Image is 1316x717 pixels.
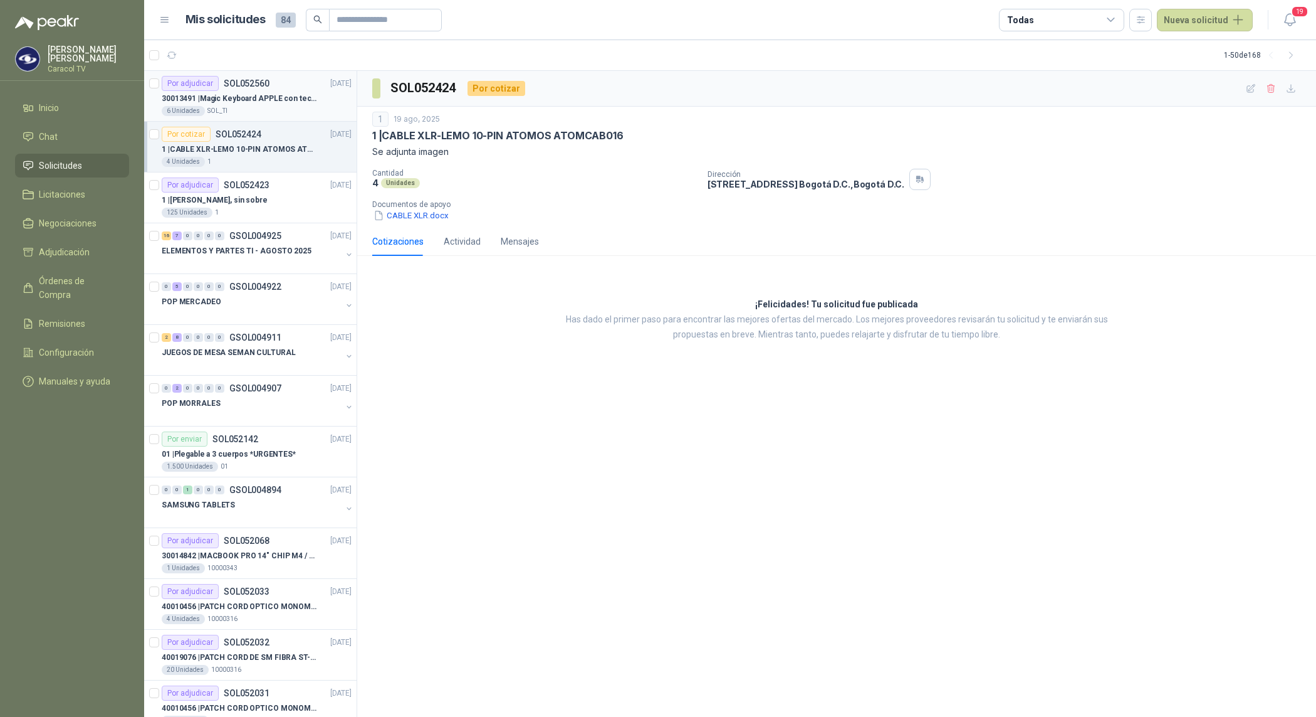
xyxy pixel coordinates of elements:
span: Órdenes de Compra [39,274,117,302]
div: 0 [215,333,224,342]
div: Por adjudicar [162,533,219,548]
p: SOL052033 [224,587,269,596]
div: Por cotizar [467,81,525,96]
p: SOL052032 [224,638,269,647]
p: [DATE] [330,332,352,344]
div: 4 Unidades [162,157,205,167]
div: 0 [183,231,192,240]
div: 0 [215,282,224,291]
p: POP MORRALES [162,398,221,410]
div: 6 Unidades [162,106,205,116]
div: 0 [194,486,203,494]
div: Por adjudicar [162,178,219,193]
p: [PERSON_NAME] [PERSON_NAME] [48,45,129,63]
p: 19 ago, 2025 [394,114,440,125]
div: 125 Unidades [162,208,212,218]
span: 84 [276,13,296,28]
div: 1.500 Unidades [162,462,218,472]
p: GSOL004922 [229,282,281,291]
div: 7 [172,231,182,240]
a: Por cotizarSOL052424[DATE] 1 |CABLE XLR-LEMO 10-PIN ATOMOS ATOMCAB0164 Unidades1 [144,122,357,173]
p: 1 | CABLE XLR-LEMO 10-PIN ATOMOS ATOMCAB016 [372,129,623,142]
span: Adjudicación [39,245,90,259]
div: 0 [183,384,192,393]
p: 1 | CABLE XLR-LEMO 10-PIN ATOMOS ATOMCAB016 [162,144,318,156]
p: 01 | Plegable a 3 cuerpos *URGENTES* [162,449,296,460]
p: 4 [372,178,379,188]
div: Por adjudicar [162,635,219,650]
a: 16 7 0 0 0 0 GSOL004925[DATE] ELEMENTOS Y PARTES TI - AGOSTO 2025 [162,228,354,268]
p: Caracol TV [48,65,129,73]
div: 0 [183,282,192,291]
p: [DATE] [330,433,352,445]
p: SOL052142 [212,435,258,443]
div: 0 [162,384,171,393]
p: JUEGOS DE MESA SEMAN CULTURAL [162,347,296,359]
div: 0 [194,231,203,240]
a: Por adjudicarSOL052423[DATE] 1 |[PERSON_NAME], sin sobre125 Unidades1 [144,173,357,223]
p: SOL052423 [224,181,269,189]
div: 0 [194,282,203,291]
a: Manuales y ayuda [15,369,129,393]
p: [DATE] [330,78,352,90]
a: Por adjudicarSOL052033[DATE] 40010456 |PATCH CORD OPTICO MONOMODO 100MTS4 Unidades10000316 [144,579,357,630]
a: Negociaciones [15,211,129,235]
p: [DATE] [330,586,352,598]
a: 2 8 0 0 0 0 GSOL004911[DATE] JUEGOS DE MESA SEMAN CULTURAL [162,330,354,370]
p: Dirección [708,170,904,179]
button: 19 [1278,9,1301,31]
div: 0 [204,231,214,240]
a: Adjudicación [15,240,129,264]
div: 20 Unidades [162,665,209,675]
div: 0 [162,486,171,494]
div: 0 [194,384,203,393]
div: Por adjudicar [162,686,219,701]
div: 1 [372,112,389,127]
a: 0 5 0 0 0 0 GSOL004922[DATE] POP MERCADEO [162,279,354,319]
div: 0 [215,486,224,494]
div: 1 [183,486,192,494]
span: Remisiones [39,317,85,331]
p: SAMSUNG TABLETS [162,499,235,511]
div: Por adjudicar [162,584,219,599]
a: Por adjudicarSOL052560[DATE] 30013491 |Magic Keyboard APPLE con teclado númerico en Español Plate... [144,71,357,122]
div: Unidades [381,178,420,188]
div: 0 [194,333,203,342]
div: Todas [1007,13,1033,27]
div: 0 [215,231,224,240]
p: GSOL004907 [229,384,281,393]
h3: SOL052424 [390,78,457,98]
a: Configuración [15,341,129,364]
p: 1 [207,157,211,167]
button: CABLE XLR.docx [372,209,450,222]
a: Remisiones [15,312,129,336]
button: Nueva solicitud [1157,9,1253,31]
p: [DATE] [330,129,352,141]
p: [STREET_ADDRESS] Bogotá D.C. , Bogotá D.C. [708,179,904,189]
span: Chat [39,130,58,144]
div: 0 [162,282,171,291]
p: Se adjunta imagen [372,145,1301,159]
p: GSOL004911 [229,333,281,342]
p: 1 [215,208,219,218]
span: Solicitudes [39,159,82,173]
p: SOL052424 [216,130,261,139]
div: 0 [204,282,214,291]
p: 40019076 | PATCH CORD DE SM FIBRA ST-ST 1 MTS [162,652,318,664]
p: [DATE] [330,179,352,191]
div: Cotizaciones [372,235,424,248]
a: Chat [15,125,129,149]
a: Licitaciones [15,183,129,206]
p: [DATE] [330,637,352,649]
p: SOL_TI [207,106,227,116]
div: 0 [215,384,224,393]
span: Inicio [39,101,59,115]
div: 0 [183,333,192,342]
h1: Mis solicitudes [185,11,266,29]
p: Has dado el primer paso para encontrar las mejores ofertas del mercado. Los mejores proveedores r... [548,312,1125,343]
a: Inicio [15,96,129,120]
p: 10000316 [211,665,241,675]
span: Licitaciones [39,188,85,201]
div: 2 [172,384,182,393]
p: SOL052031 [224,689,269,698]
